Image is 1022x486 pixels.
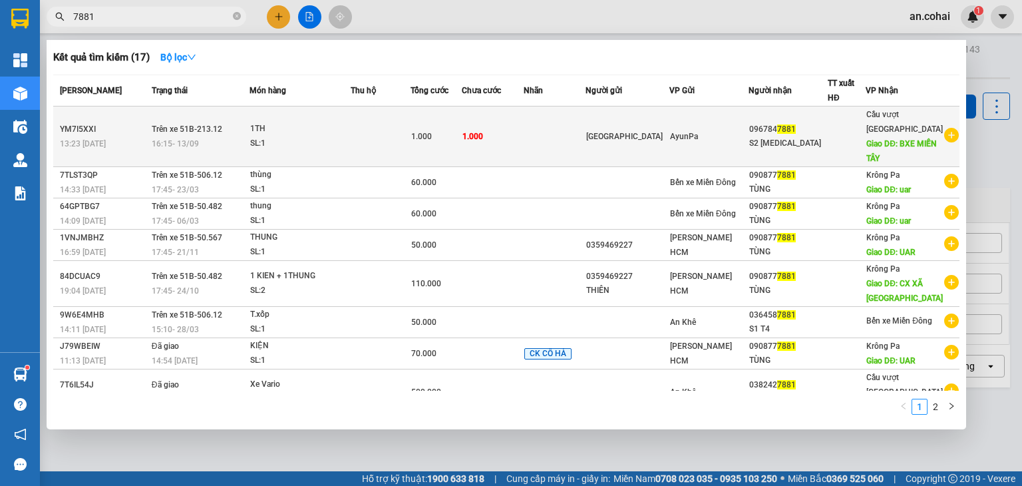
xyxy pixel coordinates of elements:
span: 7881 [777,124,796,134]
span: [PERSON_NAME] [60,86,122,95]
span: 7881 [777,380,796,389]
span: 50.000 [411,318,436,327]
span: An Khê [670,318,696,327]
span: Krông Pa [866,264,900,274]
span: plus-circle [944,205,959,220]
span: notification [14,428,27,441]
div: T.xốp [250,308,350,322]
span: 50.000 [411,240,436,250]
div: 090877 [749,200,827,214]
sup: 1 [25,365,29,369]
div: 7T6IL54J [60,378,148,392]
span: 7881 [777,310,796,320]
div: THIÊN [586,284,669,298]
div: thung [250,199,350,214]
span: Người nhận [749,86,792,95]
div: thùng [250,168,350,182]
input: Tìm tên, số ĐT hoặc mã đơn [73,9,230,24]
span: plus-circle [944,236,959,251]
div: SL: 1 [250,354,350,368]
button: Bộ lọcdown [150,47,207,68]
button: left [896,399,912,415]
span: 17:45 - 21/11 [152,248,199,257]
span: Món hàng [250,86,286,95]
span: 60.000 [411,209,436,218]
div: 090877 [749,340,827,354]
span: Bến xe Miền Đông [866,316,932,326]
div: 0359469227 [586,270,669,284]
span: left [900,402,908,410]
span: down [187,53,196,62]
span: [PERSON_NAME] HCM [670,272,732,296]
span: [PERSON_NAME] HCM [670,342,732,365]
div: 0359469227 [586,238,669,252]
span: AyunPa [670,132,698,141]
span: Giao DĐ: uar [866,216,911,226]
span: plus-circle [944,275,959,290]
span: Giao DĐ: UAR [866,248,916,257]
span: Krông Pa [866,342,900,351]
div: KIỆN [250,339,350,354]
div: SL: 1 [250,182,350,197]
div: 090877 [749,270,827,284]
div: TÙNG [749,354,827,367]
a: 1 [912,399,927,414]
div: 64GPTBG7 [60,200,148,214]
span: message [14,458,27,471]
span: 14:54 [DATE] [152,356,198,365]
span: 14:09 [DATE] [60,216,106,226]
span: 7881 [777,342,796,351]
span: Trên xe 51B-50.567 [152,233,222,242]
span: An Khê [670,387,696,397]
span: 7881 [777,170,796,180]
span: Cầu vượt [GEOGRAPHIC_DATA] [866,373,943,397]
a: 2 [928,399,943,414]
div: J79WBEIW [60,340,148,354]
span: Trên xe 51B-506.12 [152,310,222,320]
span: 17:45 - 23/03 [152,185,199,194]
span: search [55,12,65,21]
span: TT xuất HĐ [828,79,854,103]
span: 70.000 [411,349,436,358]
div: THUNG [250,230,350,245]
span: 14:33 [DATE] [60,185,106,194]
span: Krông Pa [866,170,900,180]
span: plus-circle [944,128,959,142]
span: 13:23 [DATE] [60,139,106,148]
strong: Bộ lọc [160,52,196,63]
div: 038242 [749,378,827,392]
span: question-circle [14,398,27,411]
span: Giao DĐ: BXE MIỀN TÂY [866,139,937,163]
span: 7881 [777,233,796,242]
span: 7881 [777,202,796,211]
div: 7TLST3QP [60,168,148,182]
img: warehouse-icon [13,120,27,134]
img: dashboard-icon [13,53,27,67]
div: S2 [MEDICAL_DATA] [749,136,827,150]
div: YM7I5XXI [60,122,148,136]
h3: Kết quả tìm kiếm ( 17 ) [53,51,150,65]
button: right [943,399,959,415]
span: CK CÔ HÀ [524,348,572,360]
div: SL: 1 [250,322,350,337]
span: Người gửi [586,86,622,95]
div: 1 KIEN + 1THUNG [250,269,350,284]
div: TÙNG [749,284,827,298]
div: 1TH [250,122,350,136]
span: 17:45 - 24/10 [152,286,199,296]
div: 090877 [749,168,827,182]
div: 9W6E4MHB [60,308,148,322]
div: SL: 2 [250,284,350,298]
span: [PERSON_NAME] HCM [670,233,732,257]
div: SL: 1 [250,136,350,151]
img: warehouse-icon [13,153,27,167]
div: 84DCUAC9 [60,270,148,284]
span: Giao DĐ: CX XÃ [GEOGRAPHIC_DATA] [866,279,943,303]
div: S1 T4 [749,322,827,336]
span: 11:13 [DATE] [60,356,106,365]
div: [GEOGRAPHIC_DATA] [586,130,669,144]
span: 16:15 - 13/09 [152,139,199,148]
img: solution-icon [13,186,27,200]
div: TÙNG [749,245,827,259]
span: 60.000 [411,178,436,187]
